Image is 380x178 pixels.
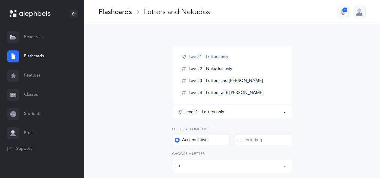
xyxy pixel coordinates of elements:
button: Level 1 - Letters only [172,105,292,119]
span: Level 2 - Nekudos only [189,66,232,72]
button: ת [172,159,292,173]
label: Choose a letter [172,151,292,156]
span: Level 3 - Letters and [PERSON_NAME] [189,78,263,84]
div: Including [237,137,262,143]
div: Accumulative [175,137,208,143]
label: Letters to include [172,126,292,132]
div: Level 1 - Letters only [177,108,224,116]
div: Letters and Nekudos [155,58,309,74]
div: 4 [342,8,347,12]
span: Support [16,146,32,152]
button: 4 [337,6,349,18]
span: Level 1 - Letters only [189,54,228,60]
div: Letters and Nekudos [144,7,210,17]
span: Level 4 - Letters with [PERSON_NAME] [189,90,263,96]
div: Flashcards [99,7,132,17]
div: Choose your Flashcards options [155,79,309,85]
div: ת [177,163,180,169]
